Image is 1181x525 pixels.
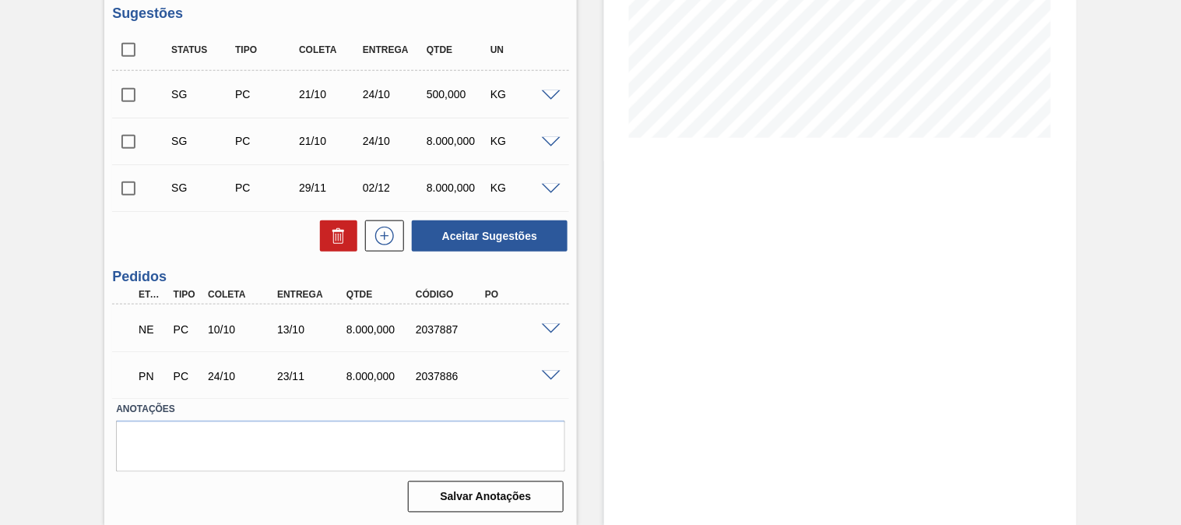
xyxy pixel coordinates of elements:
[481,289,557,300] div: PO
[273,289,350,300] div: Entrega
[170,323,204,336] div: Pedido de Compra
[273,370,350,382] div: 23/11/2025
[231,88,301,100] div: Pedido de Compra
[487,181,556,194] div: KG
[135,312,169,347] div: Pedido em Negociação Emergencial
[423,44,492,55] div: Qtde
[359,181,428,194] div: 02/12/2025
[343,323,419,336] div: 8.000,000
[139,323,165,336] p: NE
[204,370,280,382] div: 24/10/2025
[412,323,488,336] div: 2037887
[139,370,165,382] p: PN
[343,289,419,300] div: Qtde
[359,135,428,147] div: 24/10/2025
[412,370,488,382] div: 2037886
[167,44,237,55] div: Status
[231,135,301,147] div: Pedido de Compra
[167,88,237,100] div: Sugestão Criada
[343,370,419,382] div: 8.000,000
[135,289,169,300] div: Etapa
[231,181,301,194] div: Pedido de Compra
[295,135,364,147] div: 21/10/2025
[295,44,364,55] div: Coleta
[423,135,492,147] div: 8.000,000
[487,88,556,100] div: KG
[170,370,204,382] div: Pedido de Compra
[135,359,169,393] div: Pedido em Negociação
[204,323,280,336] div: 10/10/2025
[423,181,492,194] div: 8.000,000
[359,88,428,100] div: 24/10/2025
[357,220,404,252] div: Nova sugestão
[487,44,556,55] div: UN
[408,481,564,513] button: Salvar Anotações
[116,398,565,421] label: Anotações
[312,220,357,252] div: Excluir Sugestões
[295,181,364,194] div: 29/11/2025
[204,289,280,300] div: Coleta
[273,323,350,336] div: 13/10/2025
[412,220,568,252] button: Aceitar Sugestões
[231,44,301,55] div: Tipo
[412,289,488,300] div: Código
[112,5,569,22] h3: Sugestões
[167,135,237,147] div: Sugestão Criada
[359,44,428,55] div: Entrega
[423,88,492,100] div: 500,000
[295,88,364,100] div: 21/10/2025
[170,289,204,300] div: Tipo
[404,219,569,253] div: Aceitar Sugestões
[487,135,556,147] div: KG
[167,181,237,194] div: Sugestão Criada
[112,269,569,285] h3: Pedidos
